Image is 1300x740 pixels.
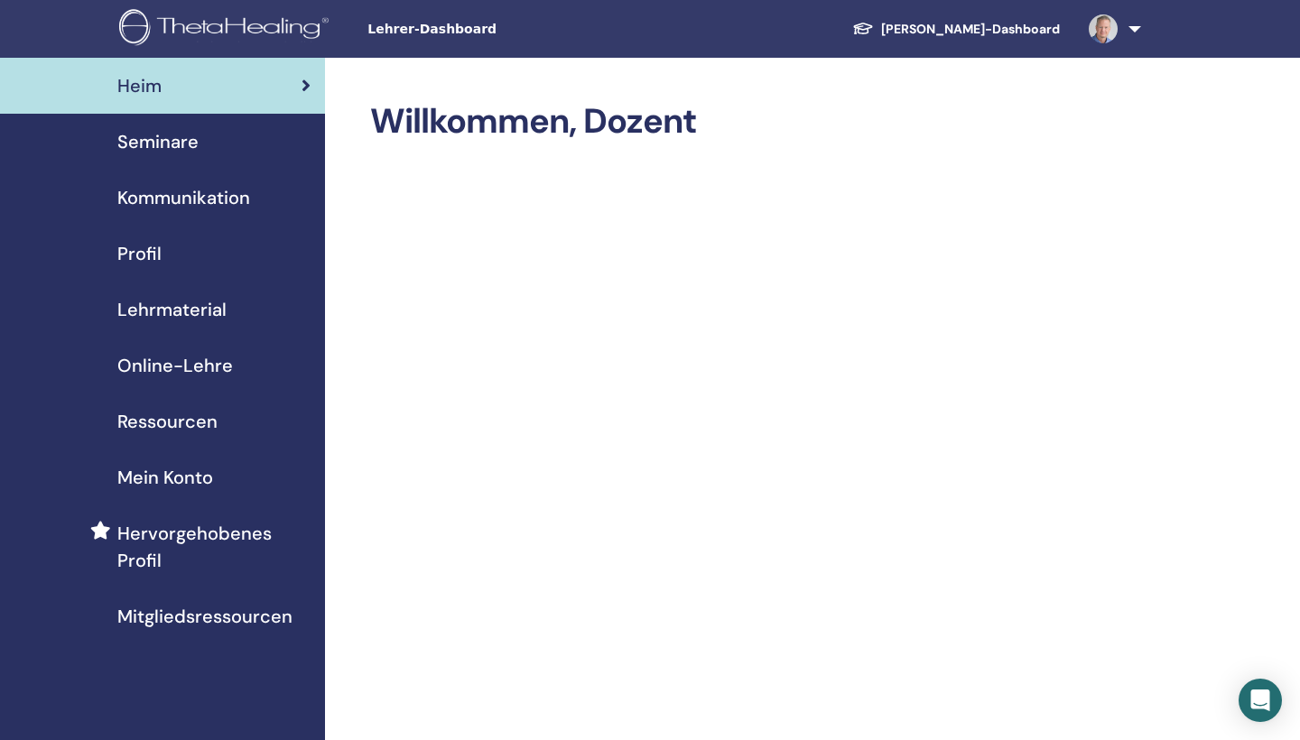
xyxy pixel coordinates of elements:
span: Online-Lehre [117,352,233,379]
span: Heim [117,72,162,99]
span: Lehrmaterial [117,296,227,323]
span: Kommunikation [117,184,250,211]
img: graduation-cap-white.svg [852,21,874,36]
div: Open Intercom Messenger [1239,679,1282,722]
span: Seminare [117,128,199,155]
span: Ressourcen [117,408,218,435]
img: default.jpg [1089,14,1118,43]
span: Mitgliedsressourcen [117,603,292,630]
a: [PERSON_NAME]-Dashboard [838,13,1074,46]
span: Hervorgehobenes Profil [117,520,311,574]
h2: Willkommen, Dozent [370,101,1137,143]
span: Profil [117,240,162,267]
span: Lehrer-Dashboard [367,20,638,39]
span: Mein Konto [117,464,213,491]
img: logo.png [119,9,335,50]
